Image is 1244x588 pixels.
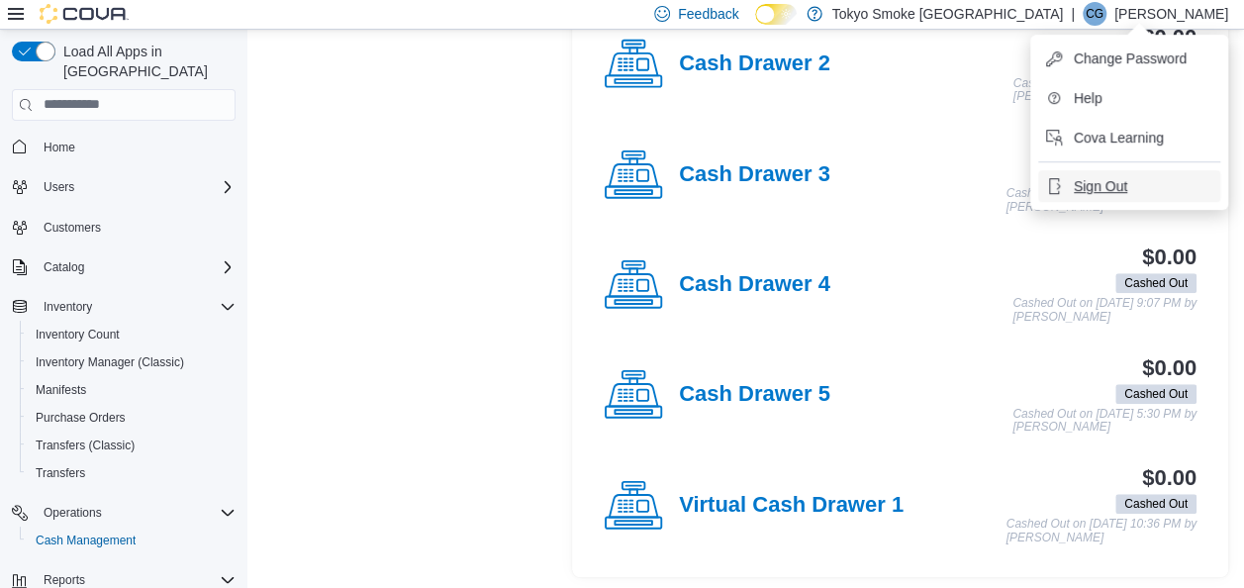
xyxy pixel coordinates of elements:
div: Courtney Glendinning [1083,2,1106,26]
button: Catalog [4,253,243,281]
p: Cashed Out on [DATE] 5:30 PM by [PERSON_NAME] [1012,408,1196,435]
p: [PERSON_NAME] [1114,2,1228,26]
span: Customers [44,220,101,236]
a: Transfers (Classic) [28,434,143,457]
span: Cova Learning [1074,128,1164,147]
h3: $0.00 [1142,356,1196,380]
h4: Cash Drawer 5 [679,382,830,408]
button: Inventory [36,295,100,319]
span: Inventory [44,299,92,315]
button: Transfers [20,459,243,487]
span: Home [36,135,236,159]
p: Cashed Out on [DATE] 10:36 PM by [PERSON_NAME] [1005,518,1196,544]
a: Purchase Orders [28,406,134,430]
a: Customers [36,216,109,240]
button: Inventory [4,293,243,321]
span: Dark Mode [755,25,756,26]
span: Cashed Out [1115,384,1196,404]
span: Purchase Orders [36,410,126,426]
span: Cashed Out [1124,495,1188,513]
span: Inventory Count [28,323,236,346]
h4: Virtual Cash Drawer 1 [679,493,904,519]
a: Home [36,136,83,159]
span: Inventory Count [36,327,120,343]
span: Manifests [36,382,86,398]
span: Cashed Out [1124,274,1188,292]
span: Operations [44,505,102,521]
span: Transfers (Classic) [28,434,236,457]
span: Sign Out [1074,176,1127,196]
a: Inventory Manager (Classic) [28,350,192,374]
p: | [1071,2,1075,26]
span: CG [1086,2,1103,26]
span: Change Password [1074,49,1187,68]
input: Dark Mode [755,4,797,25]
button: Home [4,133,243,161]
p: Cashed Out on [DATE] 9:07 PM by [PERSON_NAME] [1012,297,1196,324]
span: Operations [36,501,236,525]
button: Customers [4,213,243,242]
span: Cash Management [28,529,236,552]
span: Catalog [36,255,236,279]
h4: Cash Drawer 2 [679,51,830,77]
a: Inventory Count [28,323,128,346]
button: Inventory Manager (Classic) [20,348,243,376]
button: Users [36,175,82,199]
span: Cashed Out [1115,494,1196,514]
a: Manifests [28,378,94,402]
button: Catalog [36,255,92,279]
p: Cashed Out on [DATE] 11:07 PM by [PERSON_NAME] [1005,187,1196,214]
span: Load All Apps in [GEOGRAPHIC_DATA] [55,42,236,81]
button: Sign Out [1038,170,1220,202]
a: Transfers [28,461,93,485]
span: Transfers (Classic) [36,438,135,453]
span: Feedback [678,4,738,24]
a: Cash Management [28,529,144,552]
span: Inventory [36,295,236,319]
span: Users [44,179,74,195]
p: Tokyo Smoke [GEOGRAPHIC_DATA] [832,2,1064,26]
button: Inventory Count [20,321,243,348]
button: Cova Learning [1038,122,1220,153]
span: Purchase Orders [28,406,236,430]
span: Inventory Manager (Classic) [28,350,236,374]
img: Cova [40,4,129,24]
span: Inventory Manager (Classic) [36,354,184,370]
h3: $0.00 [1142,245,1196,269]
span: Cash Management [36,533,136,548]
span: Cashed Out [1124,385,1188,403]
button: Operations [4,499,243,527]
button: Purchase Orders [20,404,243,432]
button: Transfers (Classic) [20,432,243,459]
button: Operations [36,501,110,525]
span: Home [44,140,75,155]
h4: Cash Drawer 3 [679,162,830,188]
span: Users [36,175,236,199]
button: Cash Management [20,527,243,554]
span: Customers [36,215,236,240]
button: Manifests [20,376,243,404]
p: Cashed Out on [DATE] 8:55 AM by [PERSON_NAME] [1013,77,1196,104]
h3: $0.00 [1142,466,1196,490]
span: Cashed Out [1115,273,1196,293]
span: Transfers [36,465,85,481]
h4: Cash Drawer 4 [679,272,830,298]
span: Transfers [28,461,236,485]
button: Users [4,173,243,201]
button: Change Password [1038,43,1220,74]
span: Manifests [28,378,236,402]
span: Help [1074,88,1102,108]
button: Help [1038,82,1220,114]
span: Catalog [44,259,84,275]
span: Reports [44,572,85,588]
